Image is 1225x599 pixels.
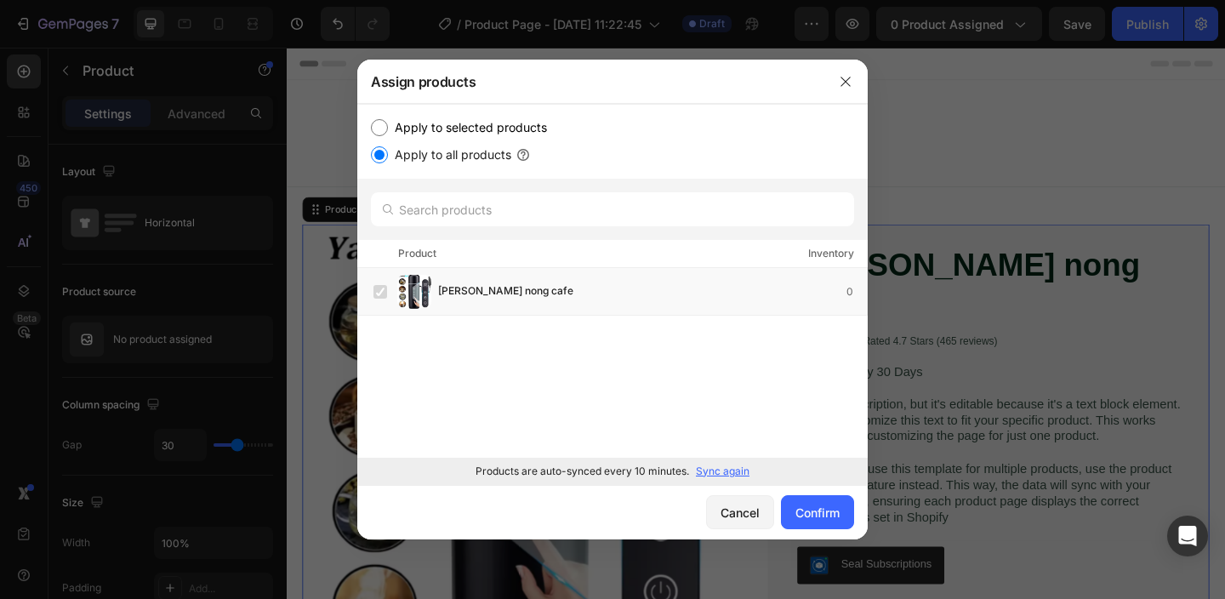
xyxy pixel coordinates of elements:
[627,313,773,328] p: Rated 4.7 Stars (465 reviews)
[556,543,715,584] button: Seal Subscriptions
[550,450,973,521] p: If you plan to use this template for multiple products, use the product description feature inste...
[438,282,573,301] span: [PERSON_NAME] nong cafe
[357,104,868,484] div: />
[371,192,854,226] input: Search products
[397,275,431,309] img: product-img
[550,345,973,362] p: Delivery Every 30 Days
[808,245,854,262] div: Inventory
[1167,516,1208,556] div: Open Intercom Messenger
[846,283,867,300] div: 0
[476,464,689,479] p: Products are auto-synced every 10 minutes.
[569,553,590,573] img: SealSubscriptions.png
[696,464,749,479] p: Sync again
[550,379,973,432] p: This is a description, but it's editable because it's a text block element. You can customize thi...
[38,168,83,184] div: Product
[721,504,760,522] div: Cancel
[398,245,436,262] div: Product
[388,117,547,138] label: Apply to selected products
[603,553,702,571] div: Seal Subscriptions
[464,46,557,140] img: no-image-2048-5e88c1b20e087fb7bbe9a3771824e743c244f437e4f8ba93bbf7b11b53f7824c_large.gif
[549,213,975,305] h1: [PERSON_NAME] nong cafe
[781,495,854,529] button: Confirm
[706,495,774,529] button: Cancel
[357,60,823,104] div: Assign products
[388,145,511,165] label: Apply to all products
[795,504,840,522] div: Confirm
